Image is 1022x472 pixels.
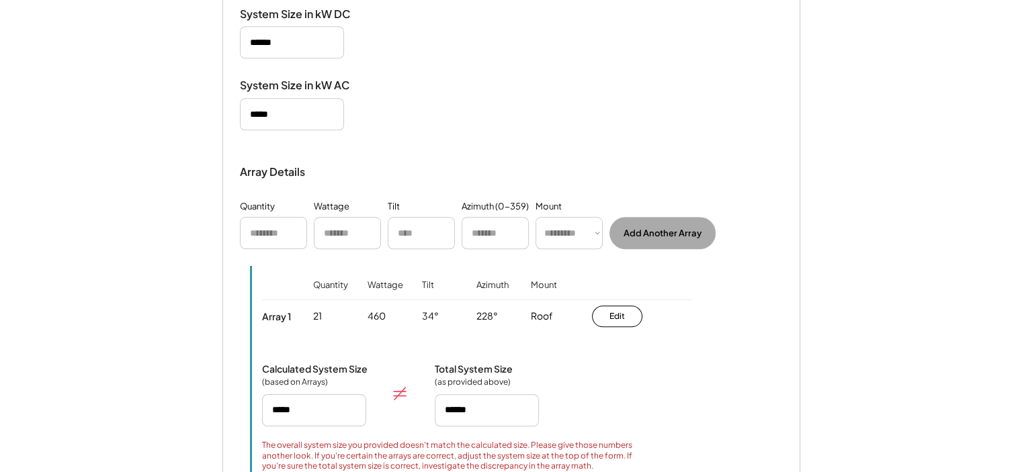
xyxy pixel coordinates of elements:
div: 21 [313,310,322,323]
div: Tilt [388,200,400,214]
div: Calculated System Size [262,363,368,375]
div: System Size in kW DC [240,7,374,21]
div: Wattage [368,279,403,310]
div: (as provided above) [435,377,511,387]
div: Roof [531,310,553,323]
div: 34° [422,310,439,323]
div: Array 1 [262,310,291,322]
div: Mount [536,200,562,214]
div: Array Details [240,164,307,180]
div: Total System Size [435,363,513,375]
div: (based on Arrays) [262,377,329,387]
div: 228° [476,310,498,323]
div: Quantity [313,279,348,310]
div: Azimuth (0-359) [462,200,529,214]
div: Tilt [422,279,434,310]
div: Quantity [240,200,275,214]
div: Azimuth [476,279,509,310]
div: System Size in kW AC [240,79,374,93]
button: Edit [592,305,642,327]
div: 460 [368,310,386,323]
div: The overall system size you provided doesn't match the calculated size. Please give those numbers... [262,440,648,471]
button: Add Another Array [609,217,716,249]
div: Wattage [314,200,349,214]
div: Mount [531,279,557,310]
